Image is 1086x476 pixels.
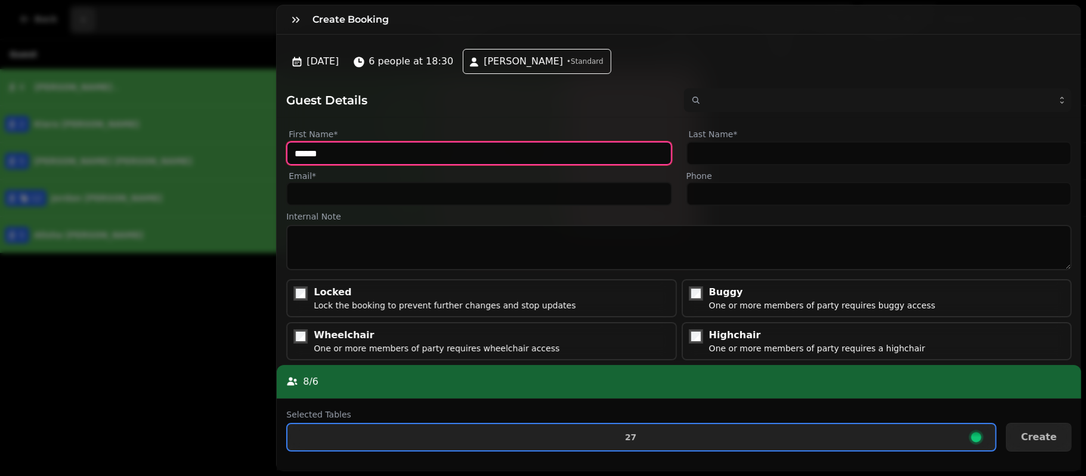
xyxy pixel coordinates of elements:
[313,13,394,27] h3: Create Booking
[314,328,559,342] div: Wheelchair
[709,342,926,354] div: One or more members of party requires a highchair
[303,375,318,389] p: 8 / 6
[314,299,576,311] div: Lock the booking to prevent further changes and stop updates
[314,342,559,354] div: One or more members of party requires wheelchair access
[314,285,576,299] div: Locked
[567,57,604,66] span: • Standard
[286,409,997,421] label: Selected Tables
[686,127,1072,141] label: Last Name*
[625,433,636,441] p: 27
[709,299,936,311] div: One or more members of party requires buggy access
[286,423,997,452] button: 27
[709,328,926,342] div: Highchair
[286,170,672,182] label: Email*
[1021,432,1057,442] span: Create
[307,54,339,69] span: [DATE]
[286,92,674,109] h2: Guest Details
[1006,423,1072,452] button: Create
[286,127,672,141] label: First Name*
[686,170,1072,182] label: Phone
[709,285,936,299] div: Buggy
[286,211,1072,222] label: Internal Note
[484,54,563,69] span: [PERSON_NAME]
[369,54,453,69] span: 6 people at 18:30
